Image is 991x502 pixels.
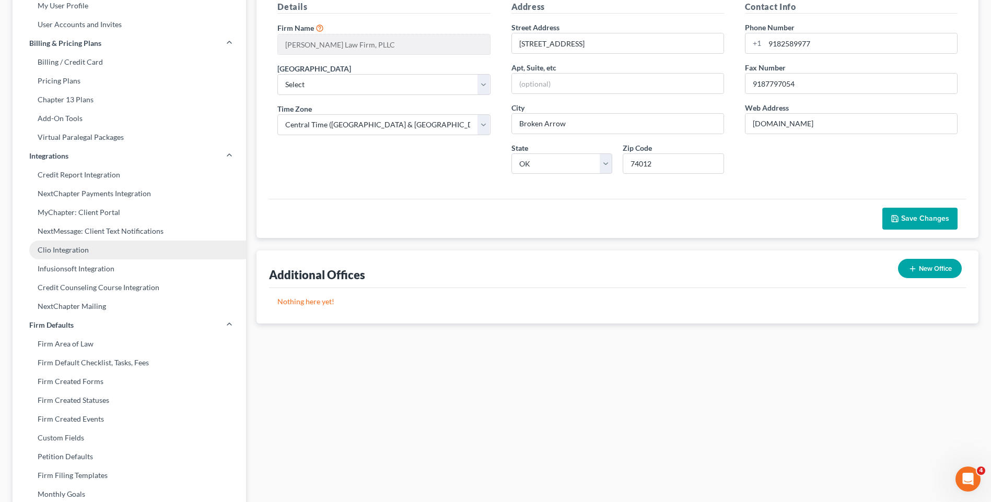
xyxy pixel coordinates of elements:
[977,467,985,475] span: 4
[277,63,351,74] label: [GEOGRAPHIC_DATA]
[745,62,786,73] label: Fax Number
[29,38,101,49] span: Billing & Pricing Plans
[623,153,724,174] input: XXXXX
[745,114,957,134] input: Enter web address....
[277,23,314,32] span: Firm Name
[13,428,246,447] a: Custom Fields
[13,203,246,222] a: MyChapter: Client Portal
[13,222,246,241] a: NextMessage: Client Text Notifications
[29,320,74,330] span: Firm Defaults
[512,114,724,134] input: Enter city...
[13,466,246,485] a: Firm Filing Templates
[511,1,724,14] h5: Address
[13,15,246,34] a: User Accounts and Invites
[13,109,246,128] a: Add-On Tools
[511,62,556,73] label: Apt, Suite, etc
[898,259,962,278] button: New Office
[512,33,724,53] input: Enter address...
[269,267,365,282] div: Additional Offices
[511,22,559,33] label: Street Address
[13,259,246,278] a: Infusionsoft Integration
[278,34,489,54] input: Enter name...
[13,34,246,53] a: Billing & Pricing Plans
[13,353,246,372] a: Firm Default Checklist, Tasks, Fees
[277,296,958,307] p: Nothing here yet!
[13,316,246,334] a: Firm Defaults
[955,467,981,492] iframe: Intercom live chat
[29,151,68,161] span: Integrations
[745,102,789,113] label: Web Address
[13,128,246,147] a: Virtual Paralegal Packages
[765,33,957,53] input: Enter phone...
[13,241,246,259] a: Clio Integration
[623,142,652,153] label: Zip Code
[13,278,246,297] a: Credit Counseling Course Integration
[745,1,958,14] h5: Contact Info
[511,142,528,153] label: State
[13,71,246,90] a: Pricing Plans
[745,33,765,53] div: +1
[277,1,490,14] h5: Details
[13,297,246,316] a: NextChapter Mailing
[13,372,246,391] a: Firm Created Forms
[511,102,524,113] label: City
[277,103,312,114] label: Time Zone
[901,214,949,223] span: Save Changes
[13,334,246,353] a: Firm Area of Law
[13,90,246,109] a: Chapter 13 Plans
[745,22,795,33] label: Phone Number
[512,74,724,93] input: (optional)
[13,410,246,428] a: Firm Created Events
[882,208,958,230] button: Save Changes
[13,391,246,410] a: Firm Created Statuses
[13,147,246,165] a: Integrations
[13,53,246,71] a: Billing / Credit Card
[13,165,246,184] a: Credit Report Integration
[13,447,246,466] a: Petition Defaults
[745,74,957,93] input: Enter fax...
[13,184,246,203] a: NextChapter Payments Integration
